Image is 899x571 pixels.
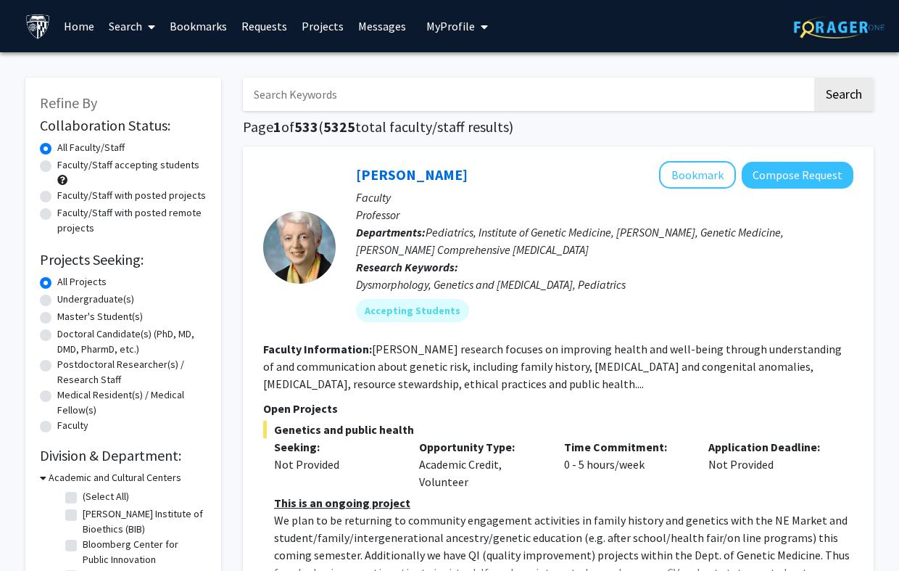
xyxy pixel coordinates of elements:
[742,162,853,189] button: Compose Request to Joann Bodurtha
[708,438,832,456] p: Application Deadline:
[356,165,468,184] a: [PERSON_NAME]
[356,276,853,293] div: Dysmorphology, Genetics and [MEDICAL_DATA], Pediatrics
[40,251,207,268] h2: Projects Seeking:
[356,206,853,223] p: Professor
[273,118,281,136] span: 1
[794,16,884,38] img: ForagerOne Logo
[564,438,687,456] p: Time Commitment:
[11,506,62,560] iframe: Chat
[57,387,207,418] label: Medical Resident(s) / Medical Fellow(s)
[57,188,206,203] label: Faculty/Staff with posted projects
[356,260,458,274] b: Research Keywords:
[234,1,294,52] a: Requests
[57,357,207,387] label: Postdoctoral Researcher(s) / Research Staff
[263,342,842,391] fg-read-more: [PERSON_NAME] research focuses on improving health and well-being through understanding of and co...
[57,309,143,324] label: Master's Student(s)
[57,418,88,433] label: Faculty
[243,78,812,111] input: Search Keywords
[49,470,181,485] h3: Academic and Cultural Centers
[263,421,853,438] span: Genetics and public health
[101,1,162,52] a: Search
[57,326,207,357] label: Doctoral Candidate(s) (PhD, MD, DMD, PharmD, etc.)
[356,299,469,322] mat-chip: Accepting Students
[40,94,97,112] span: Refine By
[263,400,853,417] p: Open Projects
[697,438,842,490] div: Not Provided
[356,189,853,206] p: Faculty
[814,78,874,111] button: Search
[426,19,475,33] span: My Profile
[40,447,207,464] h2: Division & Department:
[57,292,134,307] label: Undergraduate(s)
[25,14,51,39] img: Johns Hopkins University Logo
[83,506,203,537] label: [PERSON_NAME] Institute of Bioethics (BIB)
[294,118,318,136] span: 533
[40,117,207,134] h2: Collaboration Status:
[57,157,199,173] label: Faculty/Staff accepting students
[356,225,784,257] span: Pediatrics, Institute of Genetic Medicine, [PERSON_NAME], Genetic Medicine, [PERSON_NAME] Compreh...
[243,118,874,136] h1: Page of ( total faculty/staff results)
[294,1,351,52] a: Projects
[162,1,234,52] a: Bookmarks
[351,1,413,52] a: Messages
[57,140,125,155] label: All Faculty/Staff
[274,438,397,456] p: Seeking:
[263,342,372,356] b: Faculty Information:
[356,225,426,239] b: Departments:
[83,537,203,567] label: Bloomberg Center for Public Innovation
[274,496,410,510] u: This is an ongoing project
[659,161,736,189] button: Add Joann Bodurtha to Bookmarks
[274,456,397,473] div: Not Provided
[553,438,698,490] div: 0 - 5 hours/week
[57,1,101,52] a: Home
[57,205,207,236] label: Faculty/Staff with posted remote projects
[57,274,107,289] label: All Projects
[323,118,355,136] span: 5325
[83,489,129,504] label: (Select All)
[408,438,553,490] div: Academic Credit, Volunteer
[419,438,542,456] p: Opportunity Type:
